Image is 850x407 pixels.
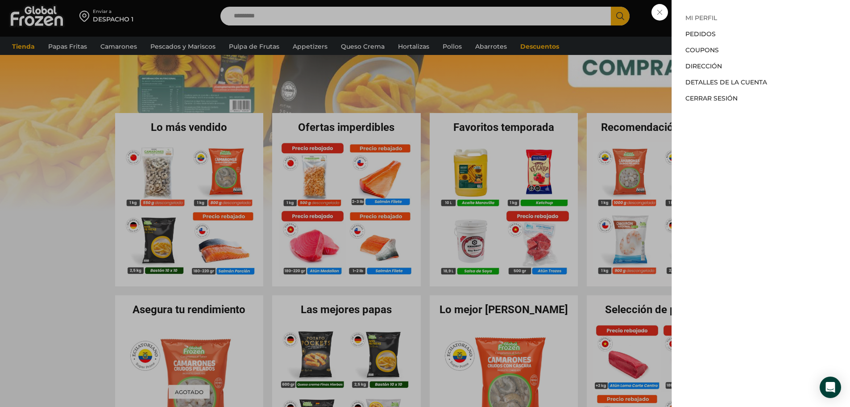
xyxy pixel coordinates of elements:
[685,30,716,38] a: Pedidos
[685,94,738,102] a: Cerrar sesión
[685,14,717,22] a: Mi perfil
[820,377,841,398] div: Open Intercom Messenger
[685,62,722,70] a: Dirección
[685,78,767,86] a: Detalles de la cuenta
[685,46,719,54] a: Coupons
